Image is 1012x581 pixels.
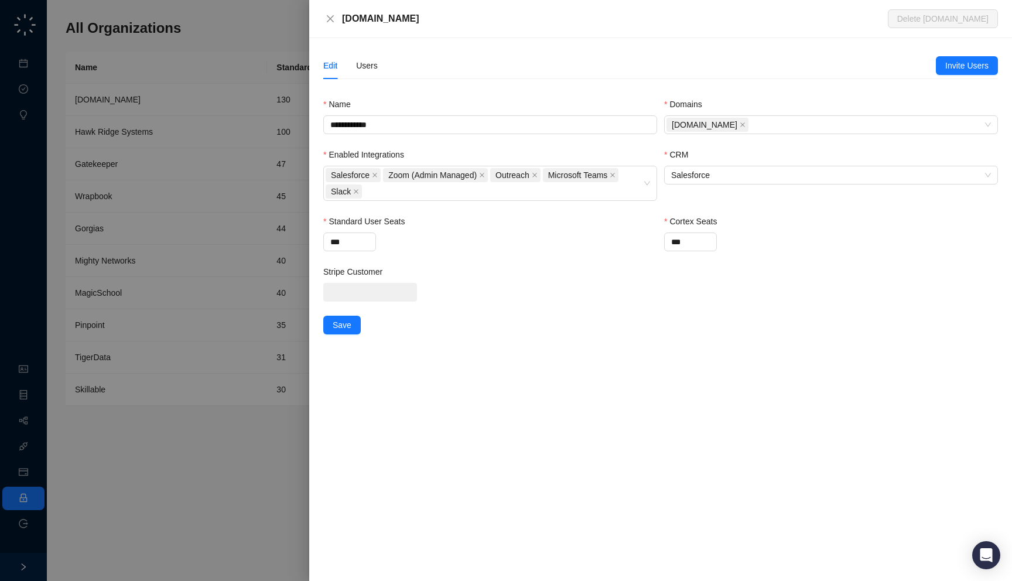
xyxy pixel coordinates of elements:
span: Slack [331,185,351,198]
div: [DOMAIN_NAME] [342,12,888,26]
span: close [372,172,378,178]
label: Domains [664,98,710,111]
span: [DOMAIN_NAME] [672,118,737,131]
button: Close [323,12,337,26]
input: Name [323,115,657,134]
span: Zoom (Admin Managed) [383,168,488,182]
label: CRM [664,148,696,161]
span: close [479,172,485,178]
label: Enabled Integrations [323,148,412,161]
span: Save [333,319,351,331]
input: Cortex Seats [665,233,716,251]
div: Open Intercom Messenger [972,541,1000,569]
input: Domains [751,121,753,129]
span: close [353,189,359,194]
input: Standard User Seats [324,233,375,251]
div: Users [356,59,378,72]
span: Zoom (Admin Managed) [388,169,477,182]
button: Save [323,316,361,334]
label: Stripe Customer [323,265,391,278]
span: Slack [326,184,362,199]
span: Outreach [490,168,541,182]
span: Salesforce [331,169,370,182]
span: Microsoft Teams [548,169,608,182]
button: Invite Users [936,56,998,75]
span: Salesforce [671,166,991,184]
input: Enabled Integrations [364,187,367,196]
label: Standard User Seats [323,215,413,228]
span: close [740,122,746,128]
div: Edit [323,59,337,72]
span: Salesforce [326,168,381,182]
span: Invite Users [945,59,989,72]
span: Microsoft Teams [543,168,619,182]
button: Delete [DOMAIN_NAME] [888,9,998,28]
label: Name [323,98,359,111]
span: close [610,172,616,178]
label: Cortex Seats [664,215,725,228]
span: Outreach [495,169,529,182]
span: close [326,14,335,23]
span: synthesia.io [666,118,748,132]
span: close [532,172,538,178]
